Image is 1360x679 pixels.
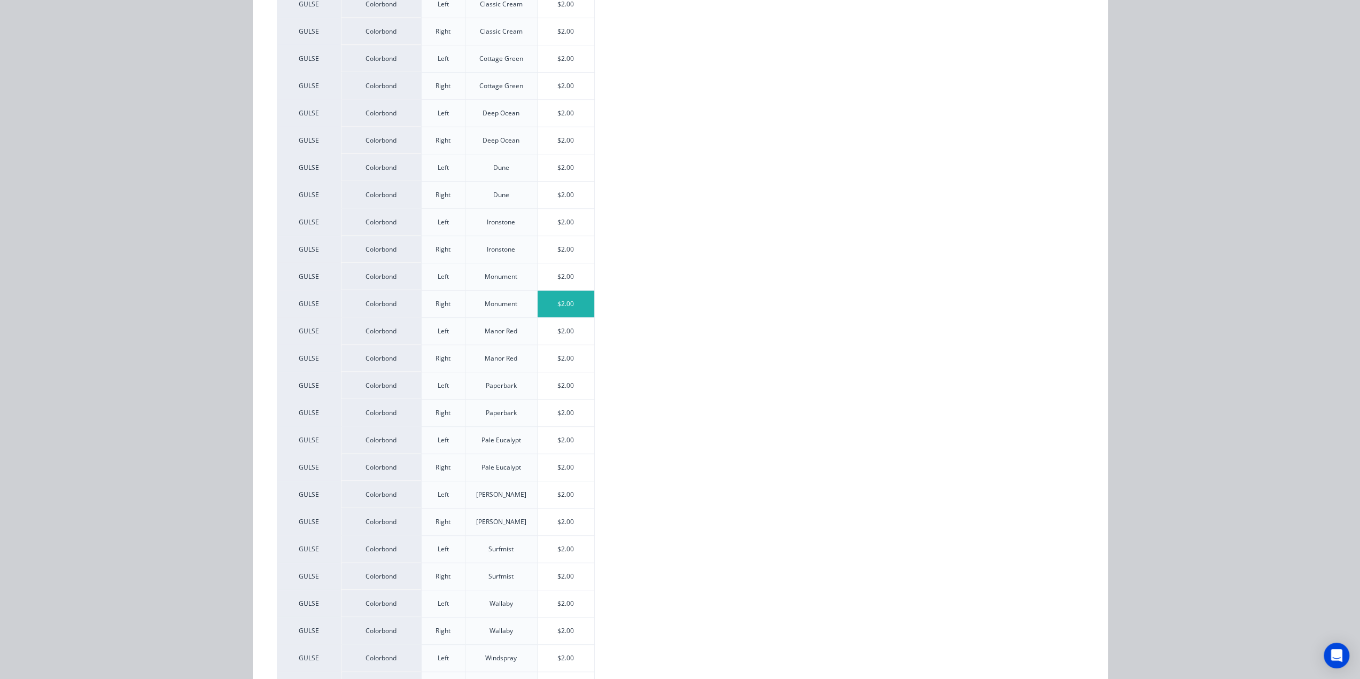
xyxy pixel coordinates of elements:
div: GULSE [277,563,341,590]
div: GULSE [277,345,341,372]
div: Open Intercom Messenger [1324,643,1349,668]
div: Cottage Green [479,54,523,64]
div: Right [436,245,450,254]
div: $2.00 [538,400,595,426]
div: $2.00 [538,209,595,236]
div: GULSE [277,508,341,535]
div: Left [438,326,449,336]
div: GULSE [277,535,341,563]
div: Colorbond [341,236,421,263]
div: Left [438,163,449,173]
div: GULSE [277,208,341,236]
div: GULSE [277,18,341,45]
div: Colorbond [341,181,421,208]
div: Monument [485,299,517,309]
div: $2.00 [538,563,595,590]
div: Colorbond [341,317,421,345]
div: Colorbond [341,127,421,154]
div: Left [438,381,449,391]
div: [PERSON_NAME] [476,517,526,527]
div: Paperbark [486,408,517,418]
div: GULSE [277,481,341,508]
div: Classic Cream [480,27,523,36]
div: Manor Red [485,354,517,363]
div: Right [436,136,450,145]
div: GULSE [277,590,341,617]
div: GULSE [277,45,341,72]
div: Colorbond [341,426,421,454]
div: Dune [493,190,509,200]
div: Monument [485,272,517,282]
div: Surfmist [488,544,514,554]
div: [PERSON_NAME] [476,490,526,500]
div: Surfmist [488,572,514,581]
div: $2.00 [538,427,595,454]
div: Paperbark [486,381,517,391]
div: Wallaby [489,626,513,636]
div: Colorbond [341,208,421,236]
div: GULSE [277,290,341,317]
div: Manor Red [485,326,517,336]
div: GULSE [277,454,341,481]
div: Right [436,517,450,527]
div: GULSE [277,317,341,345]
div: Colorbond [341,45,421,72]
div: Colorbond [341,345,421,372]
div: $2.00 [538,454,595,481]
div: Colorbond [341,18,421,45]
div: $2.00 [538,590,595,617]
div: Right [436,572,450,581]
div: Colorbond [341,99,421,127]
div: GULSE [277,644,341,672]
div: Colorbond [341,617,421,644]
div: Right [436,27,450,36]
div: $2.00 [538,345,595,372]
div: $2.00 [538,236,595,263]
div: $2.00 [538,263,595,290]
div: $2.00 [538,291,595,317]
div: Left [438,108,449,118]
div: $2.00 [538,318,595,345]
div: GULSE [277,399,341,426]
div: Right [436,81,450,91]
div: Colorbond [341,399,421,426]
div: GULSE [277,127,341,154]
div: GULSE [277,617,341,644]
div: GULSE [277,154,341,181]
div: Colorbond [341,454,421,481]
div: GULSE [277,181,341,208]
div: Windspray [485,653,517,663]
div: Pale Eucalypt [481,463,521,472]
div: Colorbond [341,535,421,563]
div: Cottage Green [479,81,523,91]
div: Colorbond [341,72,421,99]
div: Left [438,490,449,500]
div: Right [436,354,450,363]
div: Colorbond [341,372,421,399]
div: Deep Ocean [483,136,519,145]
div: $2.00 [538,154,595,181]
div: GULSE [277,72,341,99]
div: Colorbond [341,590,421,617]
div: GULSE [277,372,341,399]
div: GULSE [277,99,341,127]
div: Ironstone [487,245,515,254]
div: GULSE [277,236,341,263]
div: $2.00 [538,645,595,672]
div: Left [438,272,449,282]
div: Colorbond [341,481,421,508]
div: Right [436,190,450,200]
div: Colorbond [341,508,421,535]
div: Right [436,463,450,472]
div: Dune [493,163,509,173]
div: Colorbond [341,263,421,290]
div: $2.00 [538,481,595,508]
div: Left [438,435,449,445]
div: $2.00 [538,536,595,563]
div: $2.00 [538,127,595,154]
div: Colorbond [341,563,421,590]
div: Left [438,599,449,608]
div: Colorbond [341,290,421,317]
div: Colorbond [341,644,421,672]
div: Left [438,54,449,64]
